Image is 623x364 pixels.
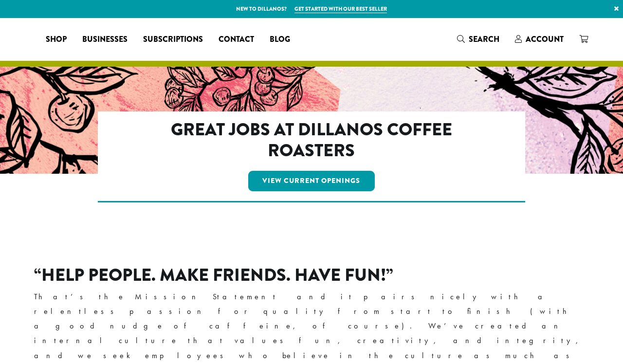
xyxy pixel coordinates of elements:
[46,34,67,46] span: Shop
[449,31,507,47] a: Search
[82,34,128,46] span: Businesses
[270,34,290,46] span: Blog
[143,34,203,46] span: Subscriptions
[140,119,483,161] h2: Great Jobs at Dillanos Coffee Roasters
[469,34,499,45] span: Search
[294,5,387,13] a: Get started with our best seller
[38,32,74,47] a: Shop
[219,34,254,46] span: Contact
[526,34,564,45] span: Account
[34,265,589,286] h2: “Help People. Make Friends. Have Fun!”
[248,171,375,191] a: View Current Openings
